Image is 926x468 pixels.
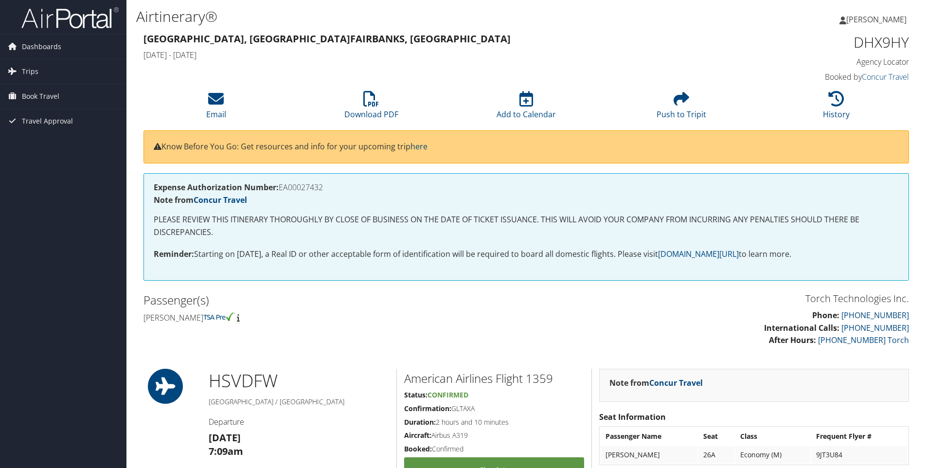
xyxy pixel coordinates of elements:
[497,96,556,120] a: Add to Calendar
[811,446,908,464] td: 9JT3U84
[534,292,909,306] h3: Torch Technologies Inc.
[841,323,909,333] a: [PHONE_NUMBER]
[203,312,235,321] img: tsa-precheck.png
[839,5,916,34] a: [PERSON_NAME]
[846,14,907,25] span: [PERSON_NAME]
[154,248,899,261] p: Starting on [DATE], a Real ID or other acceptable form of identification will be required to boar...
[154,195,247,205] strong: Note from
[609,378,703,388] strong: Note from
[404,431,584,440] h5: Airbus A319
[404,404,451,413] strong: Confirmation:
[601,428,697,445] th: Passenger Name
[154,183,899,191] h4: EA00027432
[154,141,899,153] p: Know Before You Go: Get resources and info for your upcoming trip
[143,50,714,60] h4: [DATE] - [DATE]
[404,417,584,427] h5: 2 hours and 10 minutes
[209,445,243,458] strong: 7:09am
[599,412,666,422] strong: Seat Information
[764,323,839,333] strong: International Calls:
[22,59,38,84] span: Trips
[735,446,811,464] td: Economy (M)
[601,446,697,464] td: [PERSON_NAME]
[729,72,909,82] h4: Booked by
[729,56,909,67] h4: Agency Locator
[143,312,519,323] h4: [PERSON_NAME]
[698,446,734,464] td: 26A
[404,404,584,414] h5: GLTAXA
[862,72,909,82] a: Concur Travel
[143,292,519,308] h2: Passenger(s)
[154,182,279,193] strong: Expense Authorization Number:
[209,416,389,427] h4: Departure
[404,417,436,427] strong: Duration:
[811,428,908,445] th: Frequent Flyer #
[209,397,389,407] h5: [GEOGRAPHIC_DATA] / [GEOGRAPHIC_DATA]
[209,431,241,444] strong: [DATE]
[154,214,899,238] p: PLEASE REVIEW THIS ITINERARY THOROUGHLY BY CLOSE OF BUSINESS ON THE DATE OF TICKET ISSUANCE. THIS...
[735,428,811,445] th: Class
[404,390,427,399] strong: Status:
[818,335,909,345] a: [PHONE_NUMBER] Torch
[21,6,119,29] img: airportal-logo.png
[729,32,909,53] h1: DHX9HY
[143,32,511,45] strong: [GEOGRAPHIC_DATA], [GEOGRAPHIC_DATA] Fairbanks, [GEOGRAPHIC_DATA]
[404,444,432,453] strong: Booked:
[136,6,656,27] h1: Airtinerary®
[841,310,909,321] a: [PHONE_NUMBER]
[404,444,584,454] h5: Confirmed
[209,369,389,393] h1: HSV DFW
[404,370,584,387] h2: American Airlines Flight 1359
[22,109,73,133] span: Travel Approval
[657,96,706,120] a: Push to Tripit
[823,96,850,120] a: History
[344,96,398,120] a: Download PDF
[769,335,816,345] strong: After Hours:
[22,35,61,59] span: Dashboards
[206,96,226,120] a: Email
[649,378,703,388] a: Concur Travel
[698,428,734,445] th: Seat
[194,195,247,205] a: Concur Travel
[427,390,468,399] span: Confirmed
[410,141,427,152] a: here
[154,249,194,259] strong: Reminder:
[404,431,431,440] strong: Aircraft:
[22,84,59,108] span: Book Travel
[658,249,739,259] a: [DOMAIN_NAME][URL]
[812,310,839,321] strong: Phone:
